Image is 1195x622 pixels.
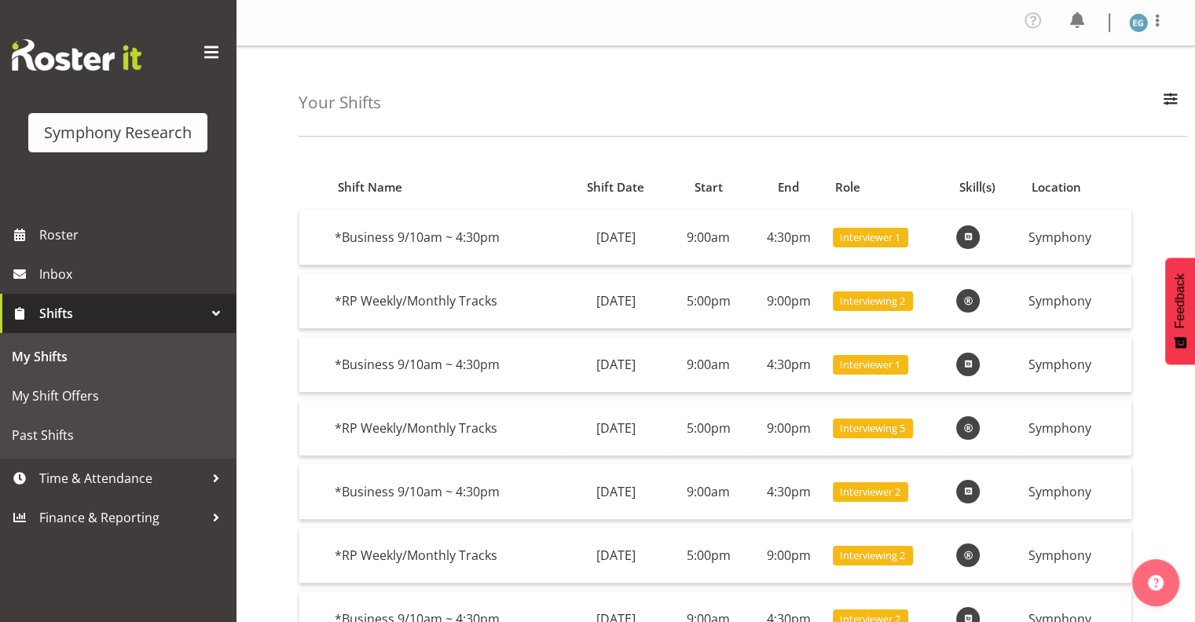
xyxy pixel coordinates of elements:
td: *RP Weekly/Monthly Tracks [328,528,566,584]
td: 9:00pm [751,401,827,456]
button: Filter Employees [1154,86,1187,120]
span: Past Shifts [12,423,224,447]
span: Roster [39,223,228,247]
div: Role [835,178,941,196]
span: Inbox [39,262,228,286]
span: Feedback [1173,273,1187,328]
span: Interviewer 1 [840,230,900,245]
td: Symphony [1022,528,1131,584]
div: End [760,178,817,196]
td: 5:00pm [666,273,751,329]
span: Time & Attendance [39,466,204,490]
td: *RP Weekly/Monthly Tracks [328,273,566,329]
td: [DATE] [566,337,666,393]
div: Symphony Research [44,121,192,145]
td: Symphony [1022,210,1131,265]
div: Shift Date [574,178,657,196]
span: Shifts [39,302,204,325]
td: 5:00pm [666,401,751,456]
div: Location [1032,178,1123,196]
span: Interviewing 2 [840,294,905,309]
td: 9:00pm [751,273,827,329]
span: My Shift Offers [12,384,224,408]
td: 9:00am [666,464,751,520]
td: [DATE] [566,464,666,520]
td: Symphony [1022,337,1131,393]
td: Symphony [1022,401,1131,456]
img: Rosterit website logo [12,39,141,71]
span: My Shifts [12,345,224,368]
span: Finance & Reporting [39,506,204,529]
a: My Shifts [4,337,232,376]
span: Interviewing 2 [840,548,905,563]
td: [DATE] [566,401,666,456]
td: *Business 9/10am ~ 4:30pm [328,464,566,520]
td: *Business 9/10am ~ 4:30pm [328,337,566,393]
img: evelyn-gray1866.jpg [1129,13,1148,32]
td: Symphony [1022,273,1131,329]
h4: Your Shifts [299,93,381,112]
td: 9:00am [666,337,751,393]
span: Interviewing 5 [840,421,905,436]
td: Symphony [1022,464,1131,520]
td: 9:00pm [751,528,827,584]
td: 5:00pm [666,528,751,584]
td: *Business 9/10am ~ 4:30pm [328,210,566,265]
span: Interviewer 1 [840,357,900,372]
div: Skill(s) [959,178,1014,196]
td: [DATE] [566,528,666,584]
td: 4:30pm [751,337,827,393]
td: [DATE] [566,273,666,329]
td: *RP Weekly/Monthly Tracks [328,401,566,456]
div: Shift Name [338,178,557,196]
td: [DATE] [566,210,666,265]
img: help-xxl-2.png [1148,575,1164,591]
td: 4:30pm [751,210,827,265]
span: Interviewer 2 [840,485,900,499]
div: Start [675,178,742,196]
button: Feedback - Show survey [1165,258,1195,364]
a: Past Shifts [4,415,232,455]
a: My Shift Offers [4,376,232,415]
td: 4:30pm [751,464,827,520]
td: 9:00am [666,210,751,265]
